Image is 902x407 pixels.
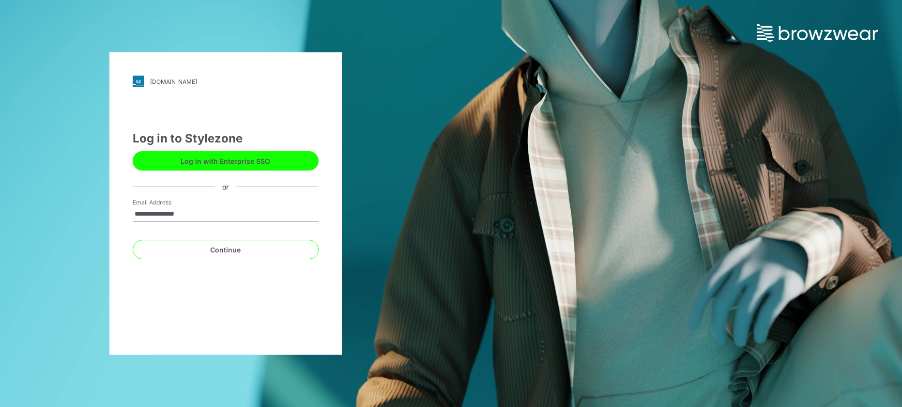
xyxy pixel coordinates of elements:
button: Continue [133,240,319,259]
img: browzwear-logo.73288ffb.svg [757,24,878,42]
img: svg+xml;base64,PHN2ZyB3aWR0aD0iMjgiIGhlaWdodD0iMjgiIHZpZXdCb3g9IjAgMCAyOCAyOCIgZmlsbD0ibm9uZSIgeG... [133,76,144,87]
a: [DOMAIN_NAME] [133,76,319,87]
div: Log in to Stylezone [133,130,319,147]
div: [DOMAIN_NAME] [150,78,197,85]
button: Log in with Enterprise SSO [133,151,319,171]
label: Email Address [133,198,200,207]
div: or [214,181,236,191]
